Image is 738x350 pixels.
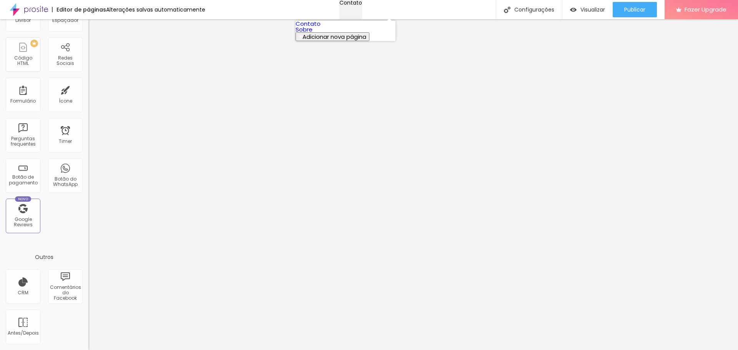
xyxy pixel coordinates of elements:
[685,6,726,13] span: Fazer Upgrade
[8,55,38,66] div: Código HTML
[613,2,657,17] button: Publicar
[15,196,32,202] div: Novo
[296,25,312,33] a: Sobre
[50,285,80,301] div: Comentários do Facebook
[18,290,28,295] div: CRM
[59,98,72,104] div: Ícone
[580,7,605,13] span: Visualizar
[8,330,38,336] div: Antes/Depois
[8,174,38,186] div: Botão de pagamento
[88,19,738,350] iframe: Editor
[10,98,36,104] div: Formulário
[303,33,366,41] span: Adicionar nova página
[15,18,31,23] div: Divisor
[50,176,80,187] div: Botão do WhatsApp
[562,2,613,17] button: Visualizar
[8,217,38,228] div: Google Reviews
[50,55,80,66] div: Redes Sociais
[52,7,106,12] div: Editor de páginas
[296,20,321,28] a: Contato
[296,32,369,41] button: Adicionar nova página
[570,7,577,13] img: view-1.svg
[504,7,510,13] img: Icone
[8,136,38,147] div: Perguntas frequentes
[106,7,205,12] div: Alterações salvas automaticamente
[624,7,645,13] span: Publicar
[52,18,78,23] div: Espaçador
[59,139,72,144] div: Timer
